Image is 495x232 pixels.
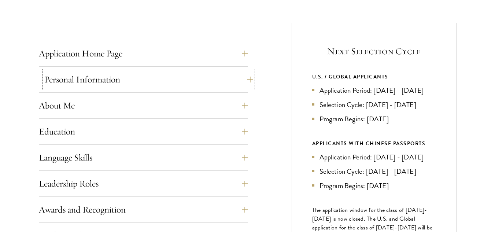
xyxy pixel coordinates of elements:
button: Personal Information [44,71,253,88]
li: Selection Cycle: [DATE] - [DATE] [312,166,436,177]
li: Application Period: [DATE] - [DATE] [312,85,436,96]
li: Selection Cycle: [DATE] - [DATE] [312,99,436,110]
div: APPLICANTS WITH CHINESE PASSPORTS [312,139,436,148]
button: About Me [39,97,248,114]
button: Leadership Roles [39,175,248,192]
div: U.S. / GLOBAL APPLICANTS [312,72,436,81]
li: Program Begins: [DATE] [312,180,436,191]
li: Program Begins: [DATE] [312,114,436,124]
li: Application Period: [DATE] - [DATE] [312,152,436,162]
button: Language Skills [39,149,248,166]
button: Awards and Recognition [39,201,248,218]
button: Application Home Page [39,45,248,62]
h5: Next Selection Cycle [312,45,436,58]
button: Education [39,123,248,140]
